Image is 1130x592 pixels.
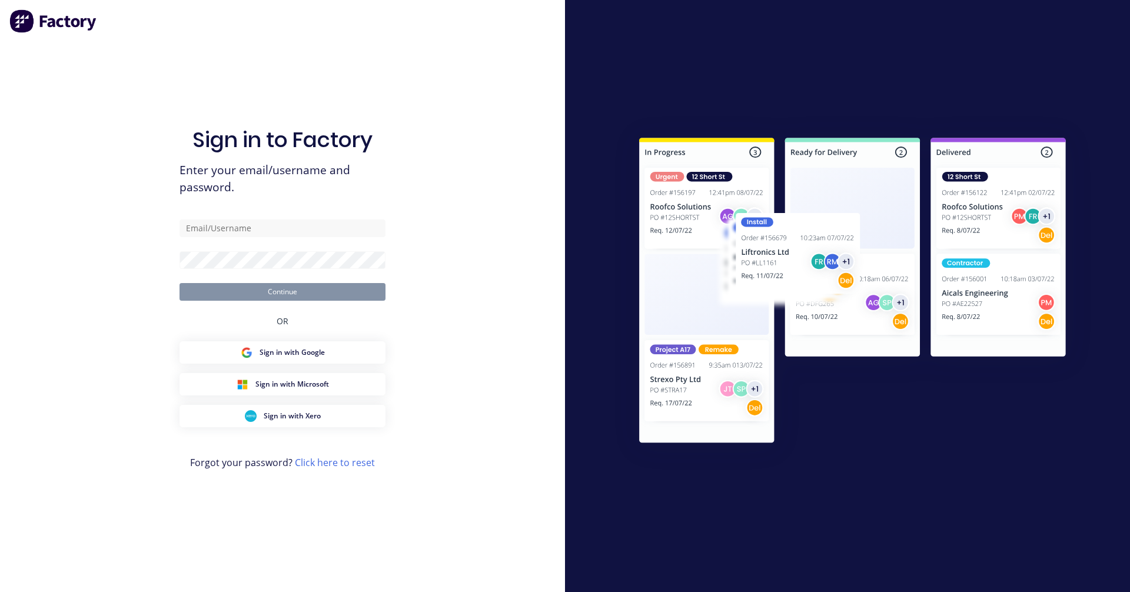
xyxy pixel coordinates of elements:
[613,114,1092,471] img: Sign in
[180,162,385,196] span: Enter your email/username and password.
[190,455,375,470] span: Forgot your password?
[260,347,325,358] span: Sign in with Google
[192,127,373,152] h1: Sign in to Factory
[255,379,329,390] span: Sign in with Microsoft
[264,411,321,421] span: Sign in with Xero
[9,9,98,33] img: Factory
[295,456,375,469] a: Click here to reset
[180,341,385,364] button: Google Sign inSign in with Google
[180,373,385,395] button: Microsoft Sign inSign in with Microsoft
[180,219,385,237] input: Email/Username
[277,301,288,341] div: OR
[180,405,385,427] button: Xero Sign inSign in with Xero
[180,283,385,301] button: Continue
[241,347,252,358] img: Google Sign in
[237,378,248,390] img: Microsoft Sign in
[245,410,257,422] img: Xero Sign in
